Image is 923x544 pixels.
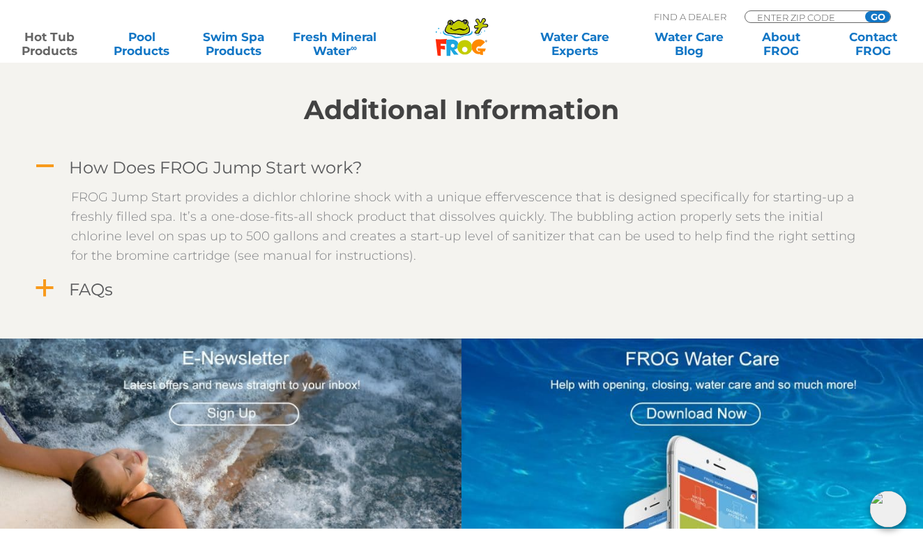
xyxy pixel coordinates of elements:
a: PoolProducts [106,30,178,58]
p: Find A Dealer [654,10,726,23]
a: Swim SpaProducts [198,30,270,58]
a: AboutFROG [745,30,817,58]
img: openIcon [870,491,906,527]
input: GO [865,11,890,22]
img: App Graphic [462,339,923,529]
a: Water CareBlog [653,30,725,58]
a: Hot TubProducts [14,30,86,58]
a: Water CareExperts [517,30,633,58]
span: a [34,278,55,299]
a: Fresh MineralWater∞ [290,30,379,58]
a: a FAQs [33,277,890,302]
h2: Additional Information [33,95,890,125]
input: Zip Code Form [756,11,850,23]
h4: How Does FROG Jump Start work? [69,158,363,177]
a: A How Does FROG Jump Start work? [33,155,890,180]
p: FROG Jump Start provides a dichlor chlorine shock with a unique effervescence that is designed sp... [71,187,873,265]
span: A [34,156,55,177]
h4: FAQs [69,280,113,299]
a: ContactFROG [837,30,909,58]
sup: ∞ [351,42,357,53]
